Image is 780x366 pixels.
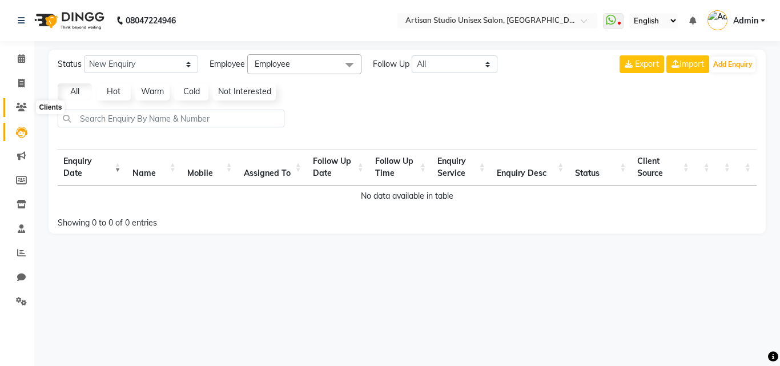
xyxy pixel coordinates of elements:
[182,149,238,186] th: Mobile : activate to sort column ascending
[29,5,107,37] img: logo
[127,149,182,186] th: Name: activate to sort column ascending
[373,58,409,70] span: Follow Up
[210,58,245,70] span: Employee
[58,210,339,229] div: Showing 0 to 0 of 0 entries
[715,149,736,186] th: : activate to sort column ascending
[736,149,757,186] th: : activate to sort column ascending
[58,149,127,186] th: Enquiry Date: activate to sort column ascending
[174,83,208,100] a: Cold
[666,55,709,73] a: Import
[36,100,65,114] div: Clients
[255,59,290,69] span: Employee
[135,83,170,100] a: Warm
[620,55,664,73] button: Export
[97,83,131,100] a: Hot
[569,149,632,186] th: Status: activate to sort column ascending
[58,58,82,70] span: Status
[58,186,757,207] td: No data available in table
[213,83,276,100] a: Not Interested
[58,83,92,100] a: All
[710,57,755,73] button: Add Enquiry
[733,15,758,27] span: Admin
[307,149,369,186] th: Follow Up Date: activate to sort column ascending
[126,5,176,37] b: 08047224946
[432,149,491,186] th: Enquiry Service : activate to sort column ascending
[491,149,570,186] th: Enquiry Desc: activate to sort column ascending
[369,149,432,186] th: Follow Up Time : activate to sort column ascending
[58,110,284,127] input: Search Enquiry By Name & Number
[632,149,695,186] th: Client Source: activate to sort column ascending
[695,149,715,186] th: : activate to sort column ascending
[635,59,659,69] span: Export
[238,149,307,186] th: Assigned To : activate to sort column ascending
[707,10,727,30] img: Admin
